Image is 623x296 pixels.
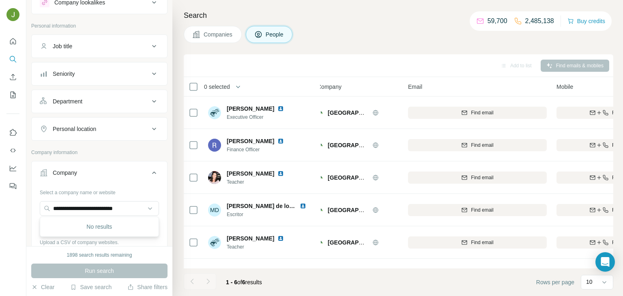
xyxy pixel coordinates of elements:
button: Find email [408,204,547,216]
button: Save search [70,283,112,291]
button: Enrich CSV [6,70,19,84]
span: Find email [471,206,493,214]
span: Find email [471,239,493,246]
span: [GEOGRAPHIC_DATA] [328,109,389,116]
button: Find email [408,236,547,249]
span: [PERSON_NAME] de los angeles [PERSON_NAME] [227,203,364,209]
img: Avatar [6,8,19,21]
span: [PERSON_NAME] [227,105,274,113]
div: Department [53,97,82,105]
span: Rows per page [536,278,574,286]
div: Select a company name or website [40,186,159,196]
span: 1 - 6 [226,279,237,285]
img: LinkedIn logo [277,105,284,112]
span: Finance Officer [227,146,294,153]
span: [GEOGRAPHIC_DATA] [328,239,389,246]
p: Company information [31,149,168,156]
span: [GEOGRAPHIC_DATA] [328,174,389,181]
img: Avatar [208,236,221,249]
span: of [237,279,242,285]
img: LinkedIn logo [277,268,284,274]
p: 10 [586,278,593,286]
span: [PERSON_NAME] [227,169,274,178]
button: Dashboard [6,161,19,176]
span: Escritor [227,211,316,218]
span: 0 selected [204,83,230,91]
button: Department [32,92,167,111]
div: 1898 search results remaining [67,251,132,259]
span: Find email [471,142,493,149]
button: Find email [408,107,547,119]
button: Job title [32,36,167,56]
span: Mobile [556,83,573,91]
button: Personal location [32,119,167,139]
div: Job title [53,42,72,50]
button: Buy credits [567,15,605,27]
div: Company [53,169,77,177]
button: Share filters [127,283,168,291]
span: 6 [242,279,245,285]
img: LinkedIn logo [277,170,284,177]
span: [PERSON_NAME] [227,267,274,275]
span: [GEOGRAPHIC_DATA] [328,207,389,213]
img: LinkedIn logo [277,235,284,242]
button: Company [32,163,167,186]
img: Avatar [208,268,221,281]
span: Company [317,83,342,91]
div: No results [42,219,157,235]
button: Search [6,52,19,66]
div: MD [208,204,221,217]
button: Quick start [6,34,19,49]
span: [PERSON_NAME] [227,234,274,242]
button: Clear [31,283,54,291]
span: Teacher [227,178,294,186]
p: 59,700 [488,16,507,26]
p: Upload a CSV of company websites. [40,239,159,246]
img: Avatar [208,139,221,152]
button: My lists [6,88,19,102]
button: Feedback [6,179,19,193]
span: [PERSON_NAME] [227,137,274,145]
span: Teacher [227,243,294,251]
button: Find email [408,172,547,184]
div: Open Intercom Messenger [595,252,615,272]
div: Seniority [53,70,75,78]
img: LinkedIn logo [277,138,284,144]
span: Companies [204,30,233,39]
button: Seniority [32,64,167,84]
span: Email [408,83,422,91]
img: Avatar [208,171,221,184]
h4: Search [184,10,613,21]
button: Find email [408,139,547,151]
img: Avatar [208,106,221,119]
button: Use Surfe API [6,143,19,158]
img: LinkedIn logo [300,203,306,209]
p: 2,485,138 [525,16,554,26]
div: Personal location [53,125,96,133]
span: Executive Officer [227,114,294,121]
button: Use Surfe on LinkedIn [6,125,19,140]
span: Find email [471,109,493,116]
span: Find email [471,174,493,181]
span: [GEOGRAPHIC_DATA] [328,142,389,148]
p: Personal information [31,22,168,30]
span: People [266,30,284,39]
span: results [226,279,262,285]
